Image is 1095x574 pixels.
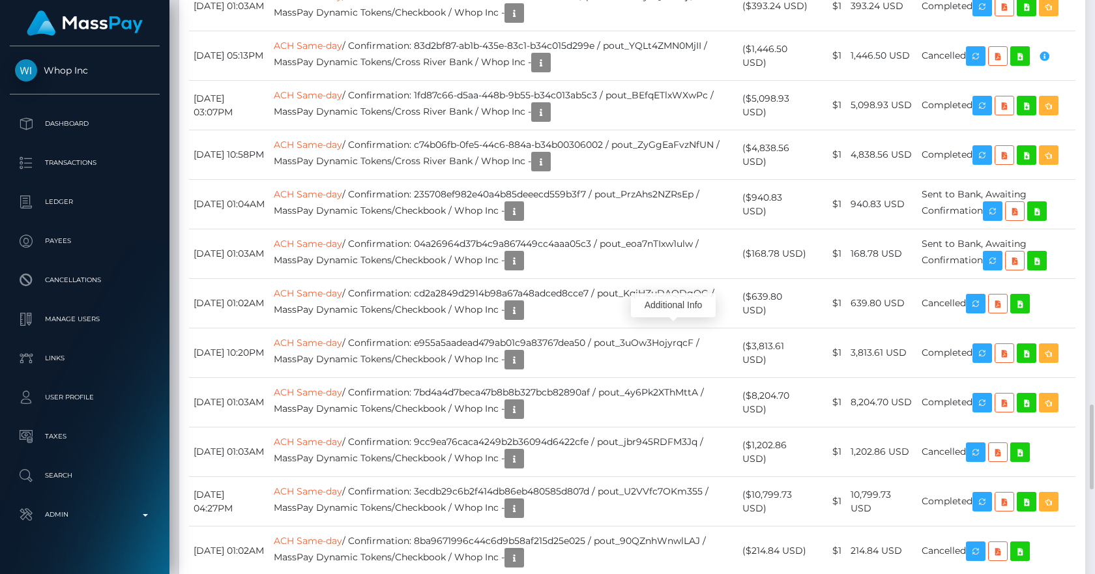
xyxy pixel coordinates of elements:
[738,378,813,427] td: ($8,204.70 USD)
[274,89,342,101] a: ACH Same-day
[274,40,342,51] a: ACH Same-day
[15,59,37,81] img: Whop Inc
[10,498,160,531] a: Admin
[10,381,160,414] a: User Profile
[813,31,846,81] td: $1
[846,180,917,229] td: 940.83 USD
[917,229,1075,279] td: Sent to Bank, Awaiting Confirmation
[846,427,917,477] td: 1,202.86 USD
[10,420,160,453] a: Taxes
[269,31,738,81] td: / Confirmation: 83d2bf87-ab1b-435e-83c1-b34c015d299e / pout_YQLt4ZMN0MjII / MassPay Dynamic Token...
[738,427,813,477] td: ($1,202.86 USD)
[15,466,154,485] p: Search
[813,477,846,526] td: $1
[846,229,917,279] td: 168.78 USD
[15,192,154,212] p: Ledger
[917,31,1075,81] td: Cancelled
[738,81,813,130] td: ($5,098.93 USD)
[274,238,342,250] a: ACH Same-day
[10,65,160,76] span: Whop Inc
[189,279,269,328] td: [DATE] 01:02AM
[813,81,846,130] td: $1
[189,130,269,180] td: [DATE] 10:58PM
[15,114,154,134] p: Dashboard
[274,386,342,398] a: ACH Same-day
[189,229,269,279] td: [DATE] 01:03AM
[15,505,154,524] p: Admin
[846,31,917,81] td: 1,446.50 USD
[10,459,160,492] a: Search
[846,81,917,130] td: 5,098.93 USD
[274,436,342,448] a: ACH Same-day
[813,229,846,279] td: $1
[10,108,160,140] a: Dashboard
[10,303,160,336] a: Manage Users
[269,130,738,180] td: / Confirmation: c74b06fb-0fe5-44c6-884a-b34b00306002 / pout_ZyGgEaFvzNfUN / MassPay Dynamic Token...
[274,188,342,200] a: ACH Same-day
[189,180,269,229] td: [DATE] 01:04AM
[917,279,1075,328] td: Cancelled
[189,378,269,427] td: [DATE] 01:03AM
[269,81,738,130] td: / Confirmation: 1fd87c66-d5aa-448b-9b55-b34c013ab5c3 / pout_BEfqETlxWXwPc / MassPay Dynamic Token...
[274,485,342,497] a: ACH Same-day
[846,328,917,378] td: 3,813.61 USD
[10,342,160,375] a: Links
[274,287,342,299] a: ACH Same-day
[846,477,917,526] td: 10,799.73 USD
[15,309,154,329] p: Manage Users
[813,279,846,328] td: $1
[189,81,269,130] td: [DATE] 03:07PM
[738,229,813,279] td: ($168.78 USD)
[631,293,716,317] div: Additional Info
[15,427,154,446] p: Taxes
[738,279,813,328] td: ($639.80 USD)
[274,535,342,547] a: ACH Same-day
[189,427,269,477] td: [DATE] 01:03AM
[738,328,813,378] td: ($3,813.61 USD)
[846,279,917,328] td: 639.80 USD
[15,388,154,407] p: User Profile
[917,81,1075,130] td: Completed
[269,328,738,378] td: / Confirmation: e955a5aadead479ab01c9a83767dea50 / pout_3uOw3HojyrqcF / MassPay Dynamic Tokens/Ch...
[269,378,738,427] td: / Confirmation: 7bd4a4d7beca47b8b8b327bcb82890af / pout_4y6Pk2XThMttA / MassPay Dynamic Tokens/Ch...
[274,337,342,349] a: ACH Same-day
[738,130,813,180] td: ($4,838.56 USD)
[269,279,738,328] td: / Confirmation: cd2a2849d2914b98a67a48adced8cce7 / pout_KqiHZuDAQDgOG / MassPay Dynamic Tokens/Ch...
[813,427,846,477] td: $1
[10,264,160,296] a: Cancellations
[269,229,738,279] td: / Confirmation: 04a26964d37b4c9a867449cc4aaa05c3 / pout_eoa7nTIxw1ulw / MassPay Dynamic Tokens/Ch...
[15,231,154,251] p: Payees
[917,130,1075,180] td: Completed
[189,31,269,81] td: [DATE] 05:13PM
[189,328,269,378] td: [DATE] 10:20PM
[10,225,160,257] a: Payees
[738,31,813,81] td: ($1,446.50 USD)
[917,427,1075,477] td: Cancelled
[269,180,738,229] td: / Confirmation: 235708ef982e40a4b85deeecd559b3f7 / pout_PrzAhs2NZRsEp / MassPay Dynamic Tokens/Ch...
[917,180,1075,229] td: Sent to Bank, Awaiting Confirmation
[15,270,154,290] p: Cancellations
[813,180,846,229] td: $1
[813,130,846,180] td: $1
[813,378,846,427] td: $1
[846,130,917,180] td: 4,838.56 USD
[10,186,160,218] a: Ledger
[846,378,917,427] td: 8,204.70 USD
[27,10,143,36] img: MassPay Logo
[189,477,269,526] td: [DATE] 04:27PM
[917,328,1075,378] td: Completed
[15,153,154,173] p: Transactions
[15,349,154,368] p: Links
[274,139,342,151] a: ACH Same-day
[269,427,738,477] td: / Confirmation: 9cc9ea76caca4249b2b36094d6422cfe / pout_jbr945RDFM3Jq / MassPay Dynamic Tokens/Ch...
[269,477,738,526] td: / Confirmation: 3ecdb29c6b2f414db86eb480585d807d / pout_U2VVfc7OKm355 / MassPay Dynamic Tokens/Ch...
[738,477,813,526] td: ($10,799.73 USD)
[738,180,813,229] td: ($940.83 USD)
[917,378,1075,427] td: Completed
[813,328,846,378] td: $1
[917,477,1075,526] td: Completed
[10,147,160,179] a: Transactions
